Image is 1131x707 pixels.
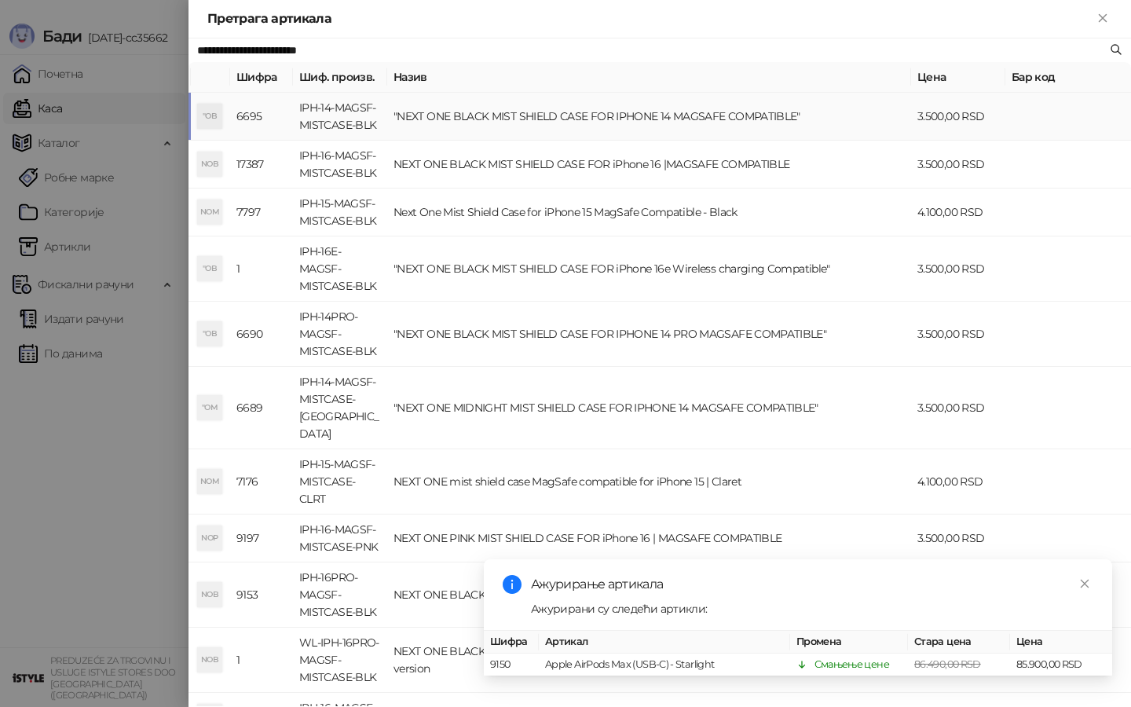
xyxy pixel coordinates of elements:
[790,631,908,654] th: Промена
[387,236,911,302] td: "NEXT ONE BLACK MIST SHIELD CASE FOR iPhone 16e Wireless charging Compatible"
[293,236,387,302] td: IPH-16E-MAGSF-MISTCASE-BLK
[911,141,1005,189] td: 3.500,00 RSD
[387,302,911,367] td: "NEXT ONE BLACK MIST SHIELD CASE FOR IPHONE 14 PRO MAGSAFE COMPATIBLE"
[230,367,293,449] td: 6689
[387,628,911,693] td: NEXT ONE BLACK MIST SHIELD CASE FOR iPhone 16 Pro | MagSafe Compatible | Waste Less version
[293,562,387,628] td: IPH-16PRO-MAGSF-MISTCASE-BLK
[908,631,1010,654] th: Стара цена
[293,141,387,189] td: IPH-16-MAGSF-MISTCASE-BLK
[387,189,911,236] td: Next One Mist Shield Case for iPhone 15 MagSafe Compatible - Black
[531,600,1093,617] div: Ажурирани су следећи артикли:
[387,562,911,628] td: NEXT ONE BLACK MIST SHIELD CASE FOR iPhone 16 PRO |MAGSAFE COMPATIBLE
[484,631,539,654] th: Шифра
[387,62,911,93] th: Назив
[1093,9,1112,28] button: Close
[911,302,1005,367] td: 3.500,00 RSD
[197,526,222,551] div: NOP
[1010,654,1112,676] td: 85.900,00 RSD
[293,367,387,449] td: IPH-14-MAGSF-MISTCASE-[GEOGRAPHIC_DATA]
[1010,631,1112,654] th: Цена
[911,93,1005,141] td: 3.500,00 RSD
[293,449,387,515] td: IPH-15-MAGSF-MISTCASE-CLRT
[387,367,911,449] td: "NEXT ONE MIDNIGHT MIST SHIELD CASE FOR IPHONE 14 MAGSAFE COMPATIBLE"
[387,93,911,141] td: "NEXT ONE BLACK MIST SHIELD CASE FOR IPHONE 14 MAGSAFE COMPATIBLE"
[197,104,222,129] div: "OB
[531,575,1093,594] div: Ажурирање артикала
[387,141,911,189] td: NEXT ONE BLACK MIST SHIELD CASE FOR iPhone 16 |MAGSAFE COMPATIBLE
[911,236,1005,302] td: 3.500,00 RSD
[230,628,293,693] td: 1
[293,93,387,141] td: IPH-14-MAGSF-MISTCASE-BLK
[230,302,293,367] td: 6690
[814,657,889,672] div: Смањење цене
[387,515,911,562] td: NEXT ONE PINK MIST SHIELD CASE FOR iPhone 16 | MAGSAFE COMPATIBLE
[293,189,387,236] td: IPH-15-MAGSF-MISTCASE-BLK
[539,654,790,676] td: Apple AirPods Max (USB-C) - Starlight
[293,515,387,562] td: IPH-16-MAGSF-MISTCASE-PNK
[197,321,222,346] div: "OB
[911,449,1005,515] td: 4.100,00 RSD
[230,562,293,628] td: 9153
[539,631,790,654] th: Артикал
[503,575,522,594] span: info-circle
[207,9,1093,28] div: Претрага артикала
[197,582,222,607] div: NOB
[387,449,911,515] td: NEXT ONE mist shield case MagSafe compatible for iPhone 15 | Claret
[911,367,1005,449] td: 3.500,00 RSD
[230,93,293,141] td: 6695
[197,152,222,177] div: NOB
[230,449,293,515] td: 7176
[293,302,387,367] td: IPH-14PRO-MAGSF-MISTCASE-BLK
[1005,62,1131,93] th: Бар код
[911,189,1005,236] td: 4.100,00 RSD
[230,141,293,189] td: 17387
[914,658,981,670] span: 86.490,00 RSD
[1076,575,1093,592] a: Close
[197,647,222,672] div: NOB
[293,62,387,93] th: Шиф. произв.
[230,62,293,93] th: Шифра
[197,395,222,420] div: "OM
[484,654,539,676] td: 9150
[1079,578,1090,589] span: close
[230,515,293,562] td: 9197
[293,628,387,693] td: WL-IPH-16PRO-MAGSF-MISTCASE-BLK
[911,62,1005,93] th: Цена
[230,189,293,236] td: 7797
[197,200,222,225] div: NOM
[911,515,1005,562] td: 3.500,00 RSD
[197,469,222,494] div: NOM
[230,236,293,302] td: 1
[197,256,222,281] div: "OB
